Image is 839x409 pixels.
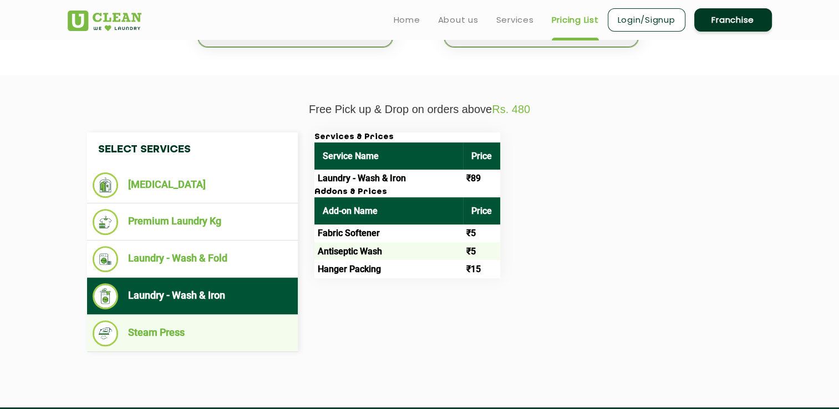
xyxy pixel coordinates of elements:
li: [MEDICAL_DATA] [93,172,292,198]
th: Price [463,142,500,170]
li: Premium Laundry Kg [93,209,292,235]
td: ₹15 [463,260,500,278]
td: Fabric Softener [314,224,463,242]
a: Services [496,13,534,27]
img: Laundry - Wash & Iron [93,283,119,309]
a: Home [394,13,420,27]
td: Antiseptic Wash [314,242,463,260]
a: Franchise [694,8,772,32]
th: Service Name [314,142,463,170]
td: ₹5 [463,224,500,242]
li: Steam Press [93,320,292,346]
h3: Addons & Prices [314,187,500,197]
a: About us [438,13,479,27]
td: ₹5 [463,242,500,260]
h4: Select Services [87,132,298,167]
a: Login/Signup [608,8,685,32]
td: Hanger Packing [314,260,463,278]
img: Steam Press [93,320,119,346]
img: Premium Laundry Kg [93,209,119,235]
p: Free Pick up & Drop on orders above [68,103,772,116]
img: Laundry - Wash & Fold [93,246,119,272]
img: Dry Cleaning [93,172,119,198]
h3: Services & Prices [314,132,500,142]
a: Pricing List [552,13,599,27]
span: Rs. 480 [492,103,530,115]
li: Laundry - Wash & Iron [93,283,292,309]
th: Add-on Name [314,197,463,224]
td: Laundry - Wash & Iron [314,170,463,187]
li: Laundry - Wash & Fold [93,246,292,272]
th: Price [463,197,500,224]
img: UClean Laundry and Dry Cleaning [68,11,141,31]
td: ₹89 [463,170,500,187]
